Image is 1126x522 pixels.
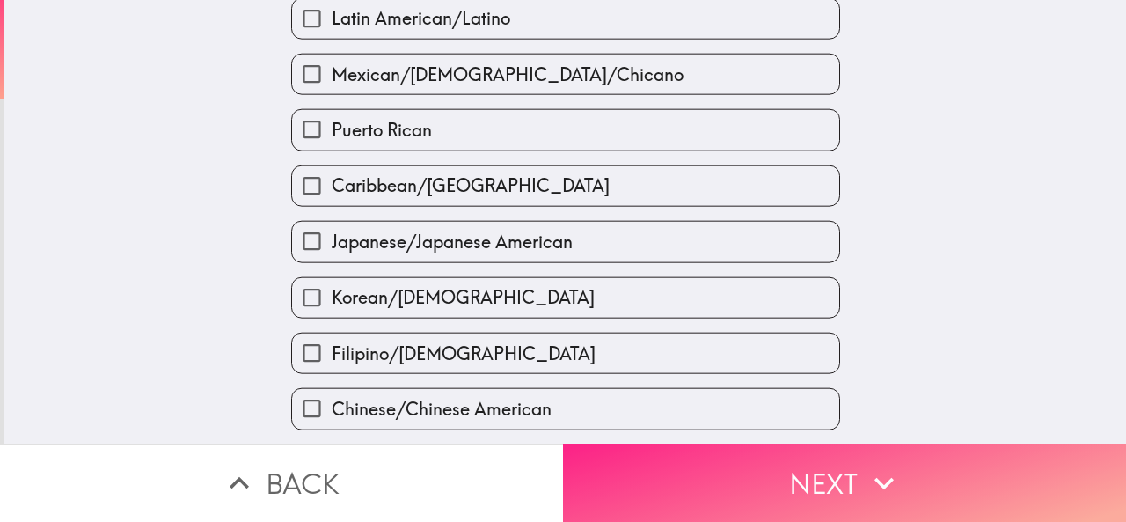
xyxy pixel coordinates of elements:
[292,110,839,150] button: Puerto Rican
[332,118,432,143] span: Puerto Rican
[292,55,839,94] button: Mexican/[DEMOGRAPHIC_DATA]/Chicano
[292,389,839,429] button: Chinese/Chinese American
[292,277,839,317] button: Korean/[DEMOGRAPHIC_DATA]
[332,6,510,31] span: Latin American/Latino
[332,230,573,254] span: Japanese/Japanese American
[332,62,684,86] span: Mexican/[DEMOGRAPHIC_DATA]/Chicano
[292,165,839,205] button: Caribbean/[GEOGRAPHIC_DATA]
[332,285,595,310] span: Korean/[DEMOGRAPHIC_DATA]
[563,444,1126,522] button: Next
[292,222,839,261] button: Japanese/Japanese American
[332,173,610,198] span: Caribbean/[GEOGRAPHIC_DATA]
[332,341,596,365] span: Filipino/[DEMOGRAPHIC_DATA]
[292,334,839,373] button: Filipino/[DEMOGRAPHIC_DATA]
[332,397,552,422] span: Chinese/Chinese American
